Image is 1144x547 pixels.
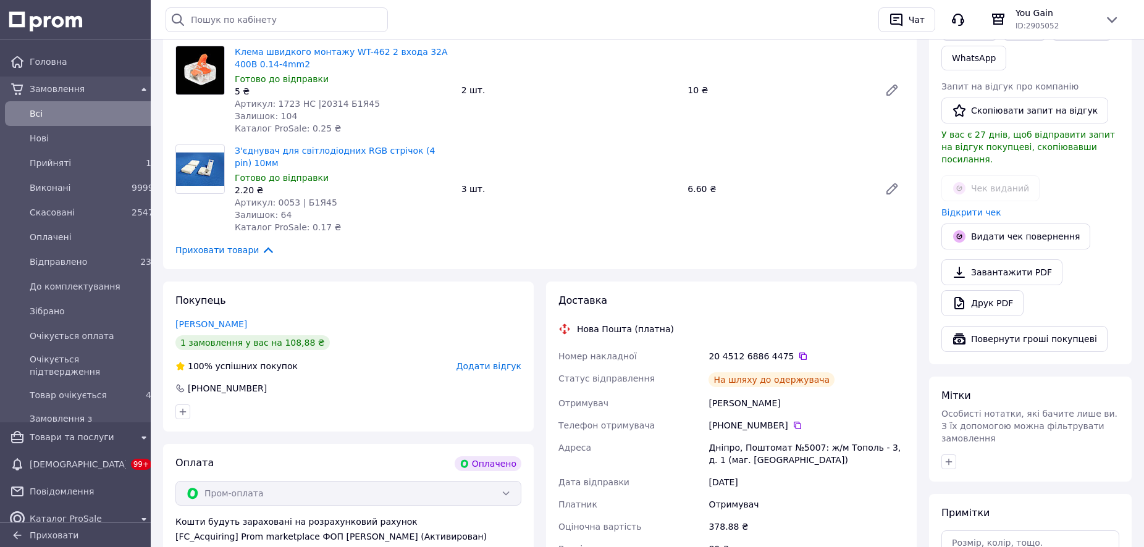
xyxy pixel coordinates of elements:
[30,83,132,95] span: Замовлення
[455,456,521,471] div: Оплачено
[558,499,597,509] span: Платник
[30,330,151,342] span: Очікується оплата
[235,184,452,196] div: 2.20 ₴
[132,183,161,193] span: 9999+
[558,522,641,532] span: Оціночна вартість
[558,443,591,453] span: Адреса
[558,294,607,306] span: Доставка
[709,372,835,387] div: На шляху до одержувача
[941,507,990,519] span: Примітки
[235,198,337,207] span: Артикул: 0053 | Б1Я45
[175,530,521,543] div: [FC_Acquiring] Prom marketplace ФОП [PERSON_NAME] (Активирован)
[187,382,268,395] div: [PHONE_NUMBER]
[30,353,151,378] span: Очікується підтвердження
[709,350,904,362] div: 20 4512 6886 4475
[558,351,637,361] span: Номер накладної
[941,46,1006,70] a: WhatsApp
[706,471,907,493] div: [DATE]
[30,107,151,120] span: Всi
[235,222,341,232] span: Каталог ProSale: 0.17 ₴
[941,223,1090,249] button: Видати чек повернення
[558,374,655,383] span: Статус відправлення
[235,123,341,133] span: Каталог ProSale: 0.25 ₴
[941,390,971,401] span: Мітки
[683,180,875,198] div: 6.60 ₴
[235,146,435,168] a: З'єднувач для світлодіодних RGB стрічок (4 pin) 10мм
[558,398,608,408] span: Отримувач
[30,512,132,525] span: Каталог ProSale
[30,280,151,293] span: До комплектування
[941,98,1108,123] button: Скопіювати запит на відгук
[176,152,224,186] img: З'єднувач для світлодіодних RGB стрічок (4 pin) 10мм
[30,157,127,169] span: Прийняті
[175,516,521,543] div: Кошти будуть зараховані на розрахунковий рахунок
[706,493,907,516] div: Отримувач
[131,459,151,470] span: 99+
[906,10,927,29] div: Чат
[235,210,292,220] span: Залишок: 64
[941,130,1115,164] span: У вас є 27 днів, щоб відправити запит на відгук покупцеві, скопіювавши посилання.
[140,257,151,267] span: 23
[558,420,655,430] span: Телефон отримувача
[30,530,78,540] span: Приховати
[30,56,151,68] span: Головна
[175,360,298,372] div: успішних покупок
[188,361,212,371] span: 100%
[880,177,904,201] a: Редагувати
[1016,7,1095,19] span: You Gain
[235,99,380,109] span: Артикул: 1723 HC |20314 Б1Я45
[235,173,329,183] span: Готово до відправки
[30,485,151,498] span: Повідомлення
[235,74,329,84] span: Готово до відправки
[941,207,1001,217] a: Відкрити чек
[30,389,127,401] span: Товар очікується
[235,47,448,69] a: Клема швидкого монтажу WT-462 2 входа 32А 400В 0.14-4mm2
[941,259,1062,285] a: Завантажити PDF
[30,412,151,437] span: Замовлення з [PERSON_NAME]
[30,256,127,268] span: Відправлено
[175,294,226,306] span: Покупець
[175,335,330,350] div: 1 замовлення у вас на 108,88 ₴
[878,7,935,32] button: Чат
[1016,22,1059,30] span: ID: 2905052
[175,457,214,469] span: Оплата
[176,46,224,94] img: Клема швидкого монтажу WT-462 2 входа 32А 400В 0.14-4mm2
[175,319,247,329] a: [PERSON_NAME]
[941,81,1079,91] span: Запит на відгук про компанію
[706,516,907,538] div: 378.88 ₴
[30,231,151,243] span: Оплачені
[166,7,388,32] input: Пошук по кабінету
[30,458,126,470] span: [DEMOGRAPHIC_DATA]
[683,81,875,99] div: 10 ₴
[941,290,1024,316] a: Друк PDF
[30,132,151,144] span: Нові
[880,78,904,102] a: Редагувати
[132,207,154,217] span: 2547
[30,305,151,317] span: Зібрано
[709,419,904,432] div: [PHONE_NUMBER]
[456,81,683,99] div: 2 шт.
[574,323,677,335] div: Нова Пошта (платна)
[941,409,1117,443] span: Особисті нотатки, які бачите лише ви. З їх допомогою можна фільтрувати замовлення
[175,243,275,257] span: Приховати товари
[456,180,683,198] div: 3 шт.
[235,111,297,121] span: Залишок: 104
[30,182,127,194] span: Виконані
[706,392,907,414] div: [PERSON_NAME]
[146,158,151,168] span: 1
[146,390,151,400] span: 4
[456,361,521,371] span: Додати відгук
[30,431,132,443] span: Товари та послуги
[941,326,1108,352] button: Повернути гроші покупцеві
[30,206,127,219] span: Скасовані
[706,436,907,471] div: Дніпро, Поштомат №5007: ж/м Тополь - 3, д. 1 (маг. [GEOGRAPHIC_DATA])
[558,477,629,487] span: Дата відправки
[235,85,452,98] div: 5 ₴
